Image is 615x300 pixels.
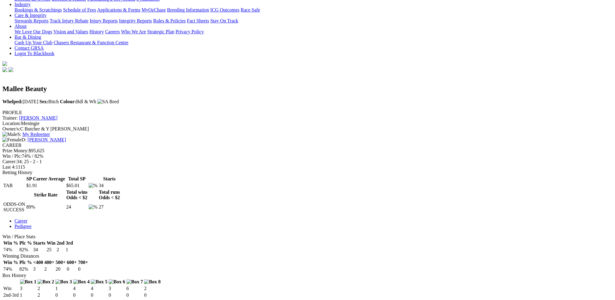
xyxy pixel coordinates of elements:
a: Applications & Forms [97,7,140,12]
th: Total SP [66,176,88,182]
th: 600+ [67,259,77,265]
a: Careers [105,29,120,34]
th: Win % [3,240,18,246]
span: Bdl & Wh [60,99,96,104]
td: 74% [3,247,18,253]
td: 0 [144,292,161,298]
b: Colour: [60,99,76,104]
th: <400 [33,259,43,265]
td: 3 [20,285,37,292]
div: PROFILE [2,110,613,115]
div: Betting History [2,170,613,175]
img: Box 7 [126,279,143,285]
td: TAB [3,183,25,189]
td: $1.91 [26,183,65,189]
a: Stewards Reports [15,18,48,23]
td: 1 [20,292,37,298]
img: twitter.svg [8,67,13,72]
div: 74% / 82% [2,153,613,159]
div: C Butcher & Y [PERSON_NAME] [2,126,613,132]
img: facebook.svg [2,67,7,72]
div: 34; 25 - 2 - 1 [2,159,613,164]
img: Box 5 [91,279,107,285]
b: Whelped: [2,99,23,104]
img: SA Bred [97,99,119,104]
a: [PERSON_NAME] [19,115,57,120]
div: Meningie [2,121,613,126]
td: 74% [3,266,18,272]
td: 0 [126,292,143,298]
a: Contact GRSA [15,45,44,51]
a: My Redeemer [22,132,50,137]
img: Box 4 [73,279,90,285]
td: ODDS-ON SUCCESS [3,201,25,213]
div: $95,625 [2,148,613,153]
td: 0 [108,292,126,298]
span: Location: [2,121,21,126]
td: 1 [55,285,72,292]
td: 2 [44,266,55,272]
th: 3rd [65,240,73,246]
th: Starts [33,240,46,246]
span: Trainer: [2,115,18,120]
td: 6 [126,285,143,292]
a: Care & Integrity [15,13,47,18]
td: 1 [65,247,73,253]
a: Bookings & Scratchings [15,7,62,12]
th: Starts [98,176,120,182]
td: 2 [37,285,54,292]
a: Race Safe [240,7,260,12]
span: Last 4: [2,164,16,170]
img: Box 6 [109,279,125,285]
td: 3 [33,266,43,272]
td: 0 [78,266,88,272]
th: 500+ [55,259,66,265]
span: Bitch [39,99,59,104]
a: We Love Our Dogs [15,29,52,34]
div: Care & Integrity [15,18,613,24]
td: 2nd-3rd [3,292,19,298]
div: Win / Place Stats [2,234,613,239]
td: 82% [19,266,32,272]
div: Box History [2,273,613,278]
span: Career: [2,159,17,164]
img: Box 8 [144,279,161,285]
span: D: [2,137,26,142]
a: Schedule of Fees [63,7,96,12]
div: 1115 [2,164,613,170]
a: Login To Blackbook [15,51,54,56]
td: 3 [108,285,126,292]
td: 2 [37,292,54,298]
span: [DATE] [2,99,38,104]
th: Total wins Odds < $2 [66,189,88,201]
th: Win % [3,259,18,265]
a: ICG Outcomes [210,7,239,12]
a: Who We Are [121,29,146,34]
a: MyOzChase [142,7,166,12]
a: Industry [15,2,31,7]
span: Owner/s: [2,126,20,131]
h2: Mallee Beauty [2,85,613,93]
div: CAREER [2,143,613,148]
th: 400+ [44,259,55,265]
img: Box 2 [38,279,54,285]
a: Vision and Values [53,29,88,34]
td: Win [3,285,19,292]
a: Injury Reports [90,18,118,23]
div: Bar & Dining [15,40,613,45]
td: 0 [90,292,108,298]
a: Track Injury Rebate [50,18,88,23]
img: logo-grsa-white.png [2,61,7,66]
td: 4 [90,285,108,292]
span: Prize Money: [2,148,29,153]
th: Plc % [19,259,32,265]
span: Win / Plc: [2,153,22,159]
b: Sex: [39,99,48,104]
a: Cash Up Your Club [15,40,52,45]
img: Male [2,132,17,137]
a: Bar & Dining [15,35,41,40]
span: S: [2,132,21,137]
td: 2 [56,247,65,253]
img: Female [2,137,21,143]
th: 700+ [78,259,88,265]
